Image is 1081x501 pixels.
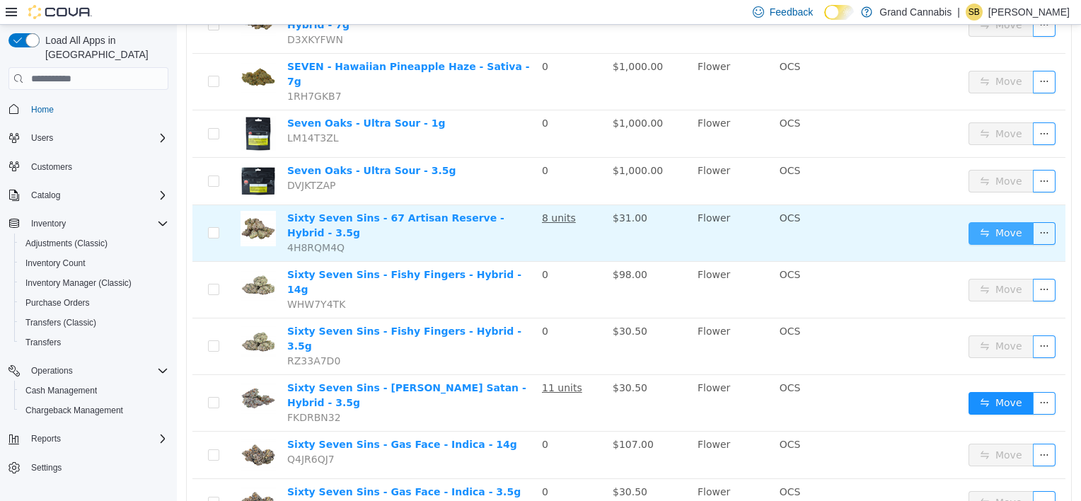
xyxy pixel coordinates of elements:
[856,311,879,333] button: icon: ellipsis
[436,36,486,47] span: $1,000.00
[515,133,597,180] td: Flower
[31,433,61,444] span: Reports
[792,46,857,69] button: icon: swapMove
[365,414,371,425] span: 0
[25,362,168,379] span: Operations
[365,461,371,473] span: 0
[603,357,624,369] span: OCS
[20,294,96,311] a: Purchase Orders
[879,4,952,21] p: Grand Cannabis
[25,277,132,289] span: Inventory Manager (Classic)
[14,234,174,253] button: Adjustments (Classic)
[365,357,405,369] u: 11 units
[792,254,857,277] button: icon: swapMove
[25,385,97,396] span: Cash Management
[14,313,174,333] button: Transfers (Classic)
[365,93,371,104] span: 0
[20,402,168,419] span: Chargeback Management
[31,218,66,229] span: Inventory
[14,253,174,273] button: Inventory Count
[792,145,857,168] button: icon: swapMove
[25,129,168,146] span: Users
[14,401,174,420] button: Chargeback Management
[25,187,66,204] button: Catalog
[64,460,99,495] img: Sixty Seven Sins - Gas Face - Indica - 3.5g hero shot
[110,217,168,229] span: 4H8RQM4Q
[515,454,597,501] td: Flower
[20,255,91,272] a: Inventory Count
[436,301,470,312] span: $30.50
[3,185,174,205] button: Catalog
[20,314,102,331] a: Transfers (Classic)
[31,190,60,201] span: Catalog
[856,419,879,442] button: icon: ellipsis
[365,188,399,199] u: 8 units
[603,244,624,255] span: OCS
[436,93,486,104] span: $1,000.00
[603,140,624,151] span: OCS
[365,36,371,47] span: 0
[25,101,59,118] a: Home
[14,333,174,352] button: Transfers
[365,140,371,151] span: 0
[110,244,345,270] a: Sixty Seven Sins - Fishy Fingers - Hybrid - 14g
[603,414,624,425] span: OCS
[25,430,67,447] button: Reports
[603,188,624,199] span: OCS
[25,317,96,328] span: Transfers (Classic)
[792,98,857,120] button: icon: swapMove
[64,35,99,70] img: SEVEN - Hawaiian Pineapple Haze - Sativa - 7g hero shot
[969,4,980,21] span: SB
[3,214,174,234] button: Inventory
[25,215,168,232] span: Inventory
[110,414,340,425] a: Sixty Seven Sins - Gas Face - Indica - 14g
[25,337,61,348] span: Transfers
[64,91,99,127] img: Seven Oaks - Ultra Sour - 1g hero shot
[28,5,92,19] img: Cova
[856,46,879,69] button: icon: ellipsis
[792,466,857,489] button: icon: swapMove
[20,275,168,292] span: Inventory Manager (Classic)
[365,244,371,255] span: 0
[25,129,59,146] button: Users
[856,145,879,168] button: icon: ellipsis
[20,235,113,252] a: Adjustments (Classic)
[515,407,597,454] td: Flower
[110,36,353,62] a: SEVEN - Hawaiian Pineapple Haze - Sativa - 7g
[25,187,168,204] span: Catalog
[25,215,71,232] button: Inventory
[436,188,470,199] span: $31.00
[3,429,174,449] button: Reports
[64,413,99,448] img: Sixty Seven Sins - Gas Face - Indica - 14g hero shot
[770,5,813,19] span: Feedback
[856,98,879,120] button: icon: ellipsis
[515,237,597,294] td: Flower
[64,356,99,391] img: Sixty Seven Sins - Gary Satan - Hybrid - 3.5g hero shot
[31,365,73,376] span: Operations
[603,301,624,312] span: OCS
[436,357,470,369] span: $30.50
[3,98,174,119] button: Home
[856,466,879,489] button: icon: ellipsis
[20,255,168,272] span: Inventory Count
[824,5,854,20] input: Dark Mode
[110,387,164,398] span: FKDRBN32
[3,156,174,177] button: Customers
[792,419,857,442] button: icon: swapMove
[110,108,162,119] span: LM14T3ZL
[20,294,168,311] span: Purchase Orders
[110,155,159,166] span: DVJKTZAP
[25,405,123,416] span: Chargeback Management
[110,9,166,21] span: D3XKYFWN
[25,459,67,476] a: Settings
[20,275,137,292] a: Inventory Manager (Classic)
[515,86,597,133] td: Flower
[436,461,470,473] span: $30.50
[25,297,90,309] span: Purchase Orders
[110,301,345,327] a: Sixty Seven Sins - Fishy Fingers - Hybrid - 3.5g
[792,367,857,390] button: icon: swapMove
[25,159,78,175] a: Customers
[64,299,99,335] img: Sixty Seven Sins - Fishy Fingers - Hybrid - 3.5g hero shot
[64,139,99,174] img: Seven Oaks - Ultra Sour - 3.5g hero shot
[20,334,67,351] a: Transfers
